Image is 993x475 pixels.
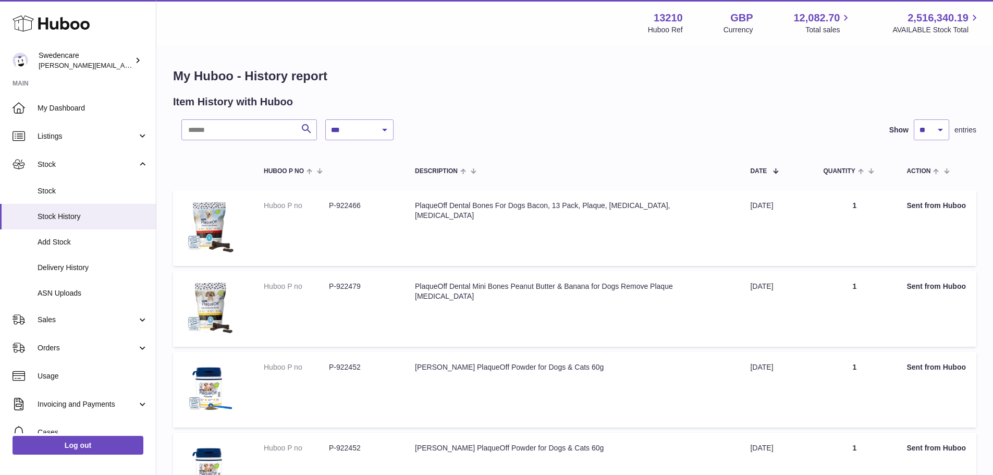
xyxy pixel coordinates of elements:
[740,352,813,428] td: [DATE]
[404,352,740,428] td: [PERSON_NAME] PlaqueOff Powder for Dogs & Cats 60g
[740,271,813,347] td: [DATE]
[38,131,137,141] span: Listings
[38,343,137,353] span: Orders
[740,190,813,266] td: [DATE]
[906,282,966,290] strong: Sent from Huboo
[173,68,976,84] h1: My Huboo - History report
[329,282,394,291] dd: P-922479
[38,237,148,247] span: Add Stock
[38,103,148,113] span: My Dashboard
[329,362,394,372] dd: P-922452
[329,201,394,211] dd: P-922466
[329,443,394,453] dd: P-922452
[264,168,304,175] span: Huboo P no
[906,168,930,175] span: Action
[813,271,896,347] td: 1
[724,25,753,35] div: Currency
[793,11,840,25] span: 12,082.70
[805,25,852,35] span: Total sales
[38,315,137,325] span: Sales
[892,11,980,35] a: 2,516,340.19 AVAILABLE Stock Total
[813,190,896,266] td: 1
[38,186,148,196] span: Stock
[38,160,137,169] span: Stock
[38,428,148,437] span: Cases
[415,168,458,175] span: Description
[38,263,148,273] span: Delivery History
[38,399,137,409] span: Invoicing and Payments
[38,212,148,222] span: Stock History
[264,201,329,211] dt: Huboo P no
[892,25,980,35] span: AVAILABLE Stock Total
[264,362,329,372] dt: Huboo P no
[404,190,740,266] td: PlaqueOff Dental Bones For Dogs Bacon, 13 Pack, Plaque, [MEDICAL_DATA], [MEDICAL_DATA]
[13,53,28,68] img: rebecca.fall@swedencare.co.uk
[183,201,236,253] img: $_57.JPG
[906,363,966,371] strong: Sent from Huboo
[39,61,209,69] span: [PERSON_NAME][EMAIL_ADDRESS][DOMAIN_NAME]
[38,288,148,298] span: ASN Uploads
[183,282,236,334] img: $_57.JPG
[730,11,753,25] strong: GBP
[264,282,329,291] dt: Huboo P no
[404,271,740,347] td: PlaqueOff Dental Mini Bones Peanut Butter & Banana for Dogs Remove Plaque [MEDICAL_DATA]
[183,362,236,415] img: $_57.JPG
[906,201,966,210] strong: Sent from Huboo
[793,11,852,35] a: 12,082.70 Total sales
[38,371,148,381] span: Usage
[173,95,293,109] h2: Item History with Huboo
[889,125,909,135] label: Show
[750,168,767,175] span: Date
[39,51,132,70] div: Swedencare
[264,443,329,453] dt: Huboo P no
[13,436,143,455] a: Log out
[908,11,969,25] span: 2,516,340.19
[823,168,855,175] span: Quantity
[648,25,683,35] div: Huboo Ref
[813,352,896,428] td: 1
[654,11,683,25] strong: 13210
[906,444,966,452] strong: Sent from Huboo
[954,125,976,135] span: entries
